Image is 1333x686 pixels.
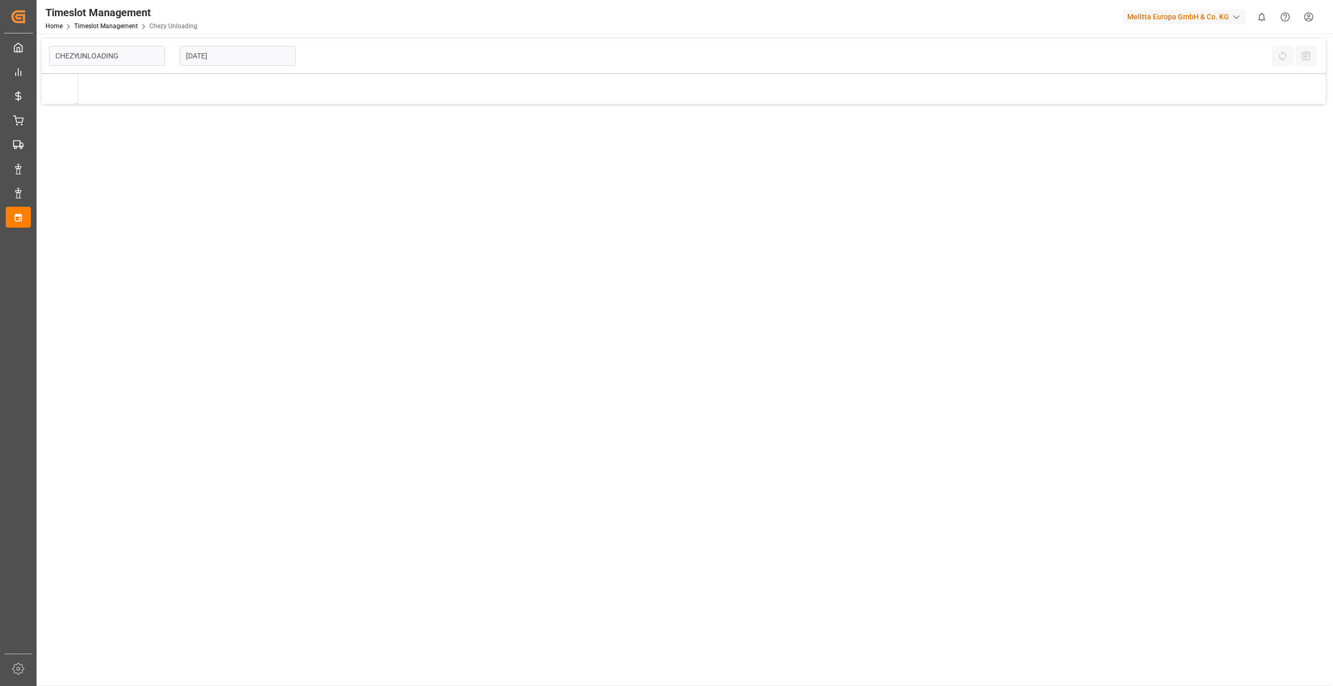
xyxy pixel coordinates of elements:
[45,5,197,20] div: Timeslot Management
[45,22,63,30] a: Home
[1123,9,1246,25] div: Melitta Europa GmbH & Co. KG
[1273,5,1297,29] button: Help Center
[74,22,138,30] a: Timeslot Management
[49,46,165,66] input: Type to search/select
[180,46,296,66] input: DD-MM-YYYY
[1123,7,1250,27] button: Melitta Europa GmbH & Co. KG
[1250,5,1273,29] button: show 0 new notifications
